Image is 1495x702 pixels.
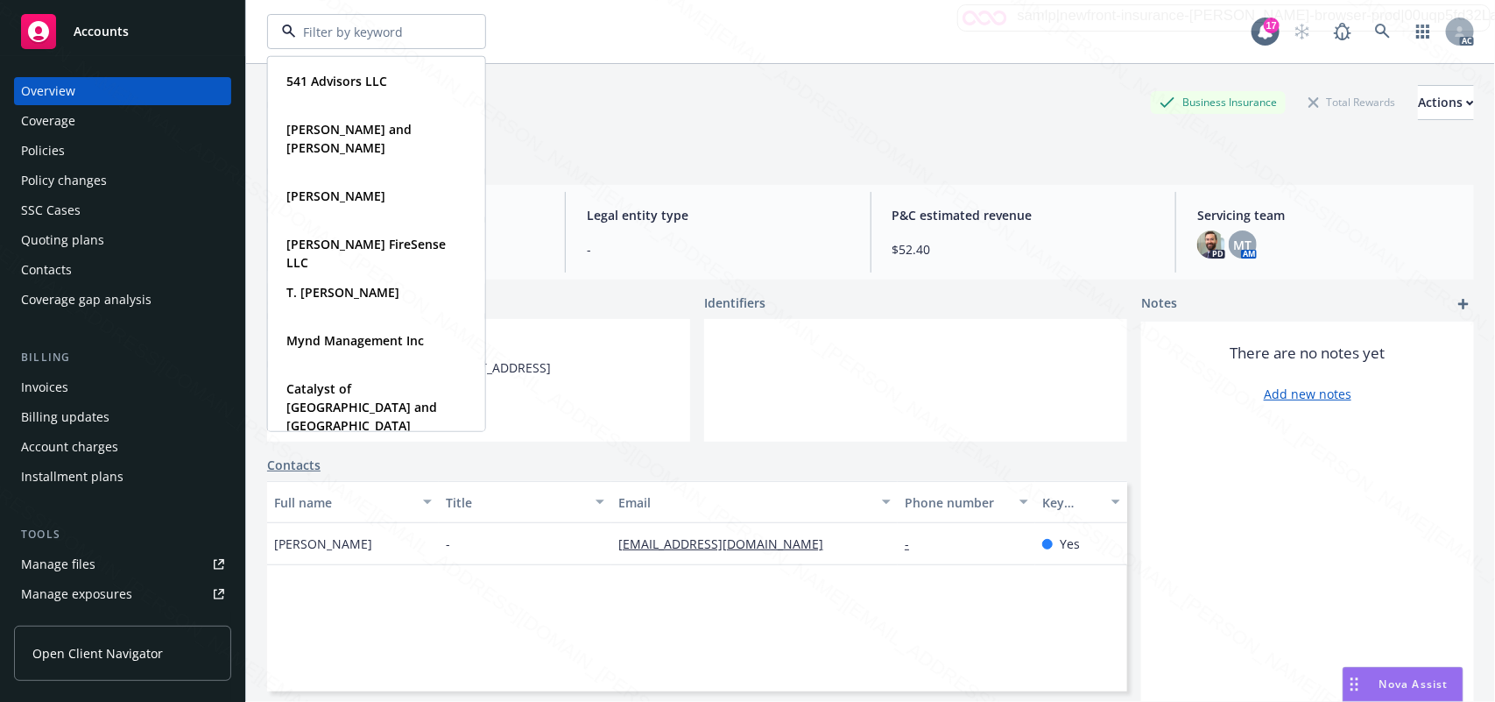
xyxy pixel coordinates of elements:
[704,294,765,312] span: Identifiers
[1035,481,1127,523] button: Key contact
[1418,86,1474,119] div: Actions
[14,226,231,254] a: Quoting plans
[1343,668,1365,701] div: Drag to move
[892,240,1155,259] span: $52.40
[274,493,413,512] div: Full name
[14,433,231,461] a: Account charges
[1300,91,1404,113] div: Total Rewards
[618,535,837,552] a: [EMAIL_ADDRESS][DOMAIN_NAME]
[1453,294,1474,315] a: add
[21,167,107,195] div: Policy changes
[14,137,231,165] a: Policies
[14,167,231,195] a: Policy changes
[21,107,75,135] div: Coverage
[1406,14,1441,49] a: Switch app
[1141,294,1177,315] span: Notes
[21,610,136,638] div: Manage certificates
[1343,667,1463,702] button: Nova Assist
[267,481,439,523] button: Full name
[905,535,923,552] a: -
[14,403,231,431] a: Billing updates
[267,456,321,474] a: Contacts
[21,286,152,314] div: Coverage gap analysis
[439,481,610,523] button: Title
[1264,385,1351,403] a: Add new notes
[1365,14,1400,49] a: Search
[1197,230,1225,259] img: photo
[1042,493,1101,512] div: Key contact
[286,380,437,452] strong: Catalyst of [GEOGRAPHIC_DATA] and [GEOGRAPHIC_DATA] counties
[905,493,1009,512] div: Phone number
[1060,535,1080,553] span: Yes
[1231,343,1386,364] span: There are no notes yet
[21,433,118,461] div: Account charges
[21,196,81,224] div: SSC Cases
[21,373,68,401] div: Invoices
[14,196,231,224] a: SSC Cases
[14,463,231,491] a: Installment plans
[21,77,75,105] div: Overview
[14,580,231,608] a: Manage exposures
[21,463,123,491] div: Installment plans
[286,73,387,89] strong: 541 Advisors LLC
[14,610,231,638] a: Manage certificates
[1234,236,1252,254] span: MT
[21,226,104,254] div: Quoting plans
[286,121,412,156] strong: [PERSON_NAME] and [PERSON_NAME]
[296,23,450,41] input: Filter by keyword
[21,256,72,284] div: Contacts
[1325,14,1360,49] a: Report a Bug
[286,236,446,271] strong: [PERSON_NAME] FireSense LLC
[1379,677,1449,691] span: Nova Assist
[898,481,1035,523] button: Phone number
[14,349,231,366] div: Billing
[14,256,231,284] a: Contacts
[286,188,385,204] strong: [PERSON_NAME]
[286,284,399,301] strong: T. [PERSON_NAME]
[14,7,231,56] a: Accounts
[14,107,231,135] a: Coverage
[1264,18,1280,33] div: 17
[1197,206,1460,224] span: Servicing team
[21,580,132,608] div: Manage exposures
[14,373,231,401] a: Invoices
[446,535,450,553] span: -
[1151,91,1286,113] div: Business Insurance
[14,77,231,105] a: Overview
[587,206,850,224] span: Legal entity type
[587,240,850,259] span: -
[1285,14,1320,49] a: Start snowing
[274,535,372,553] span: [PERSON_NAME]
[14,286,231,314] a: Coverage gap analysis
[14,550,231,578] a: Manage files
[21,550,95,578] div: Manage files
[32,644,163,663] span: Open Client Navigator
[21,403,109,431] div: Billing updates
[74,25,129,39] span: Accounts
[440,358,551,377] span: [STREET_ADDRESS]
[892,206,1155,224] span: P&C estimated revenue
[21,137,65,165] div: Policies
[1418,85,1474,120] button: Actions
[14,526,231,543] div: Tools
[286,332,424,349] strong: Mynd Management Inc
[618,493,871,512] div: Email
[446,493,584,512] div: Title
[611,481,898,523] button: Email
